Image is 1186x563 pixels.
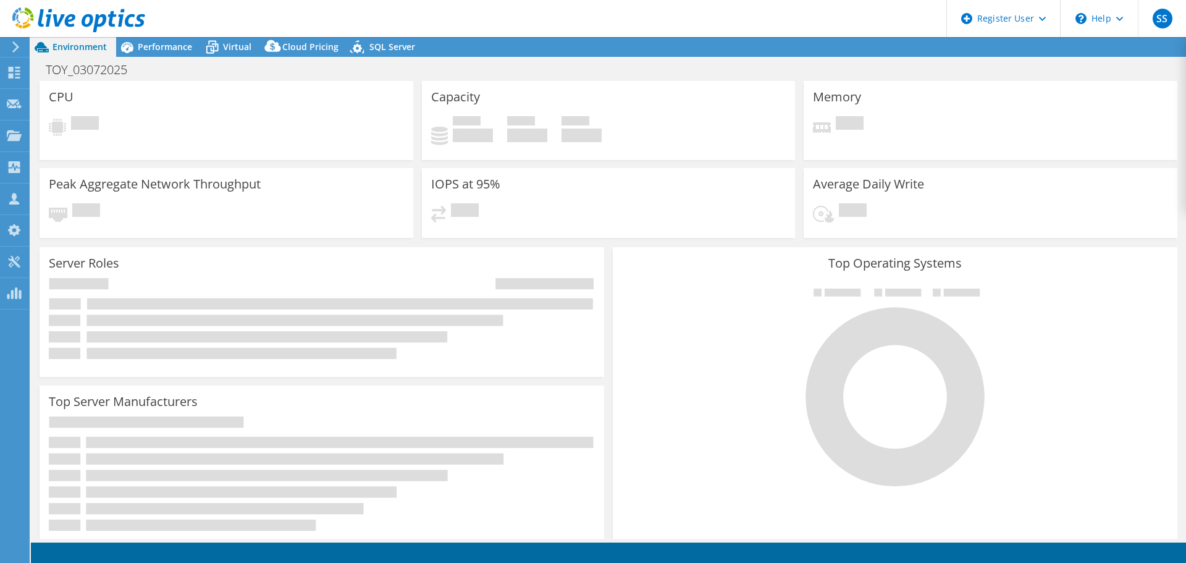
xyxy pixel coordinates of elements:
h3: Capacity [431,90,480,104]
span: Environment [53,41,107,53]
h4: 0 GiB [507,129,547,142]
h1: TOY_03072025 [40,63,146,77]
span: Pending [71,116,99,133]
h3: Top Operating Systems [622,256,1168,270]
h3: Server Roles [49,256,119,270]
span: SS [1153,9,1172,28]
span: Pending [72,203,100,220]
h4: 0 GiB [453,129,493,142]
span: Total [561,116,589,129]
span: Cloud Pricing [282,41,339,53]
h3: Memory [813,90,861,104]
h4: 0 GiB [561,129,602,142]
span: Free [507,116,535,129]
span: SQL Server [369,41,415,53]
h3: Peak Aggregate Network Throughput [49,177,261,191]
span: Pending [839,203,867,220]
svg: \n [1075,13,1087,24]
h3: CPU [49,90,74,104]
span: Pending [451,203,479,220]
h3: Average Daily Write [813,177,924,191]
h3: IOPS at 95% [431,177,500,191]
span: Virtual [223,41,251,53]
span: Performance [138,41,192,53]
span: Pending [836,116,864,133]
span: Used [453,116,481,129]
h3: Top Server Manufacturers [49,395,198,408]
